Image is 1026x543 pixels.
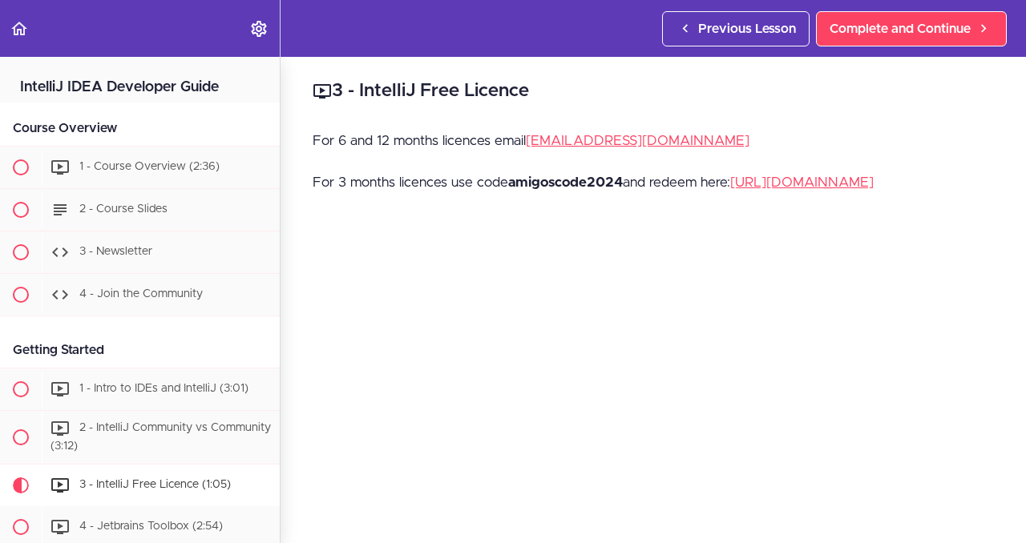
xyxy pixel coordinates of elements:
[730,175,874,189] a: [URL][DOMAIN_NAME]
[10,19,29,38] svg: Back to course curriculum
[50,422,271,452] span: 2 - IntelliJ Community vs Community (3:12)
[698,19,796,38] span: Previous Lesson
[830,19,971,38] span: Complete and Continue
[79,521,223,532] span: 4 - Jetbrains Toolbox (2:54)
[79,288,203,300] span: 4 - Join the Community
[79,246,152,257] span: 3 - Newsletter
[313,78,994,105] h2: 3 - IntelliJ Free Licence
[249,19,269,38] svg: Settings Menu
[526,134,749,147] a: [EMAIL_ADDRESS][DOMAIN_NAME]
[79,203,168,215] span: 2 - Course Slides
[508,175,623,189] strong: amigoscode2024
[816,11,1007,46] a: Complete and Continue
[313,129,994,153] p: For 6 and 12 months licences email
[313,171,994,195] p: For 3 months licences use code and redeem here:
[79,383,248,394] span: 1 - Intro to IDEs and IntelliJ (3:01)
[79,479,231,490] span: 3 - IntelliJ Free Licence (1:05)
[79,161,220,172] span: 1 - Course Overview (2:36)
[662,11,810,46] a: Previous Lesson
